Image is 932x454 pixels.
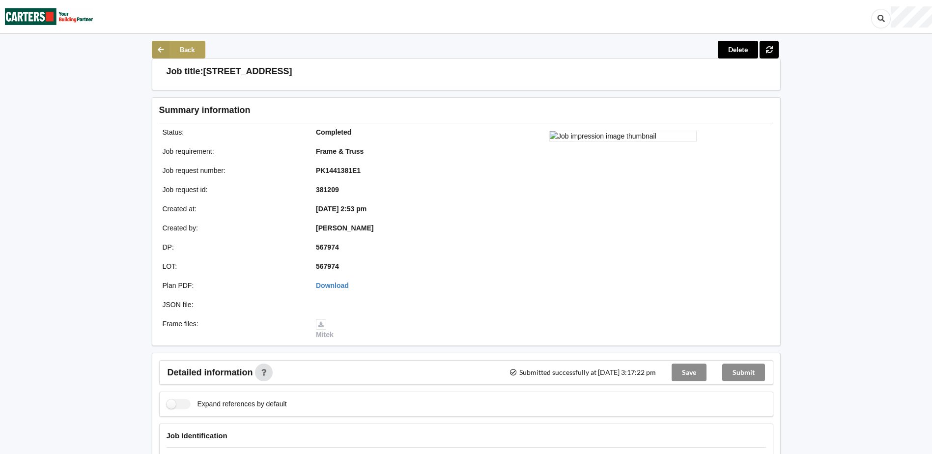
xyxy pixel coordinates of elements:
a: Mitek [316,320,334,339]
div: LOT : [156,261,310,271]
h3: [STREET_ADDRESS] [203,66,292,77]
div: Frame files : [156,319,310,340]
div: Status : [156,127,310,137]
div: Job request number : [156,166,310,175]
label: Expand references by default [167,399,287,409]
b: Completed [316,128,351,136]
div: Plan PDF : [156,281,310,290]
span: Detailed information [168,368,253,377]
div: JSON file : [156,300,310,310]
button: Delete [718,41,758,58]
b: 567974 [316,243,339,251]
b: 381209 [316,186,339,194]
h3: Summary information [159,105,617,116]
b: [PERSON_NAME] [316,224,373,232]
img: Job impression image thumbnail [549,131,697,142]
a: Download [316,282,349,289]
div: User Profile [891,6,932,28]
b: [DATE] 2:53 pm [316,205,367,213]
h3: Job title: [167,66,203,77]
b: Frame & Truss [316,147,364,155]
div: DP : [156,242,310,252]
button: Back [152,41,205,58]
b: PK1441381E1 [316,167,361,174]
img: Carters [5,0,93,32]
div: Job request id : [156,185,310,195]
b: 567974 [316,262,339,270]
div: Created by : [156,223,310,233]
div: Created at : [156,204,310,214]
span: Submitted successfully at [DATE] 3:17:22 pm [509,369,655,376]
div: Job requirement : [156,146,310,156]
h4: Job Identification [167,431,766,440]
